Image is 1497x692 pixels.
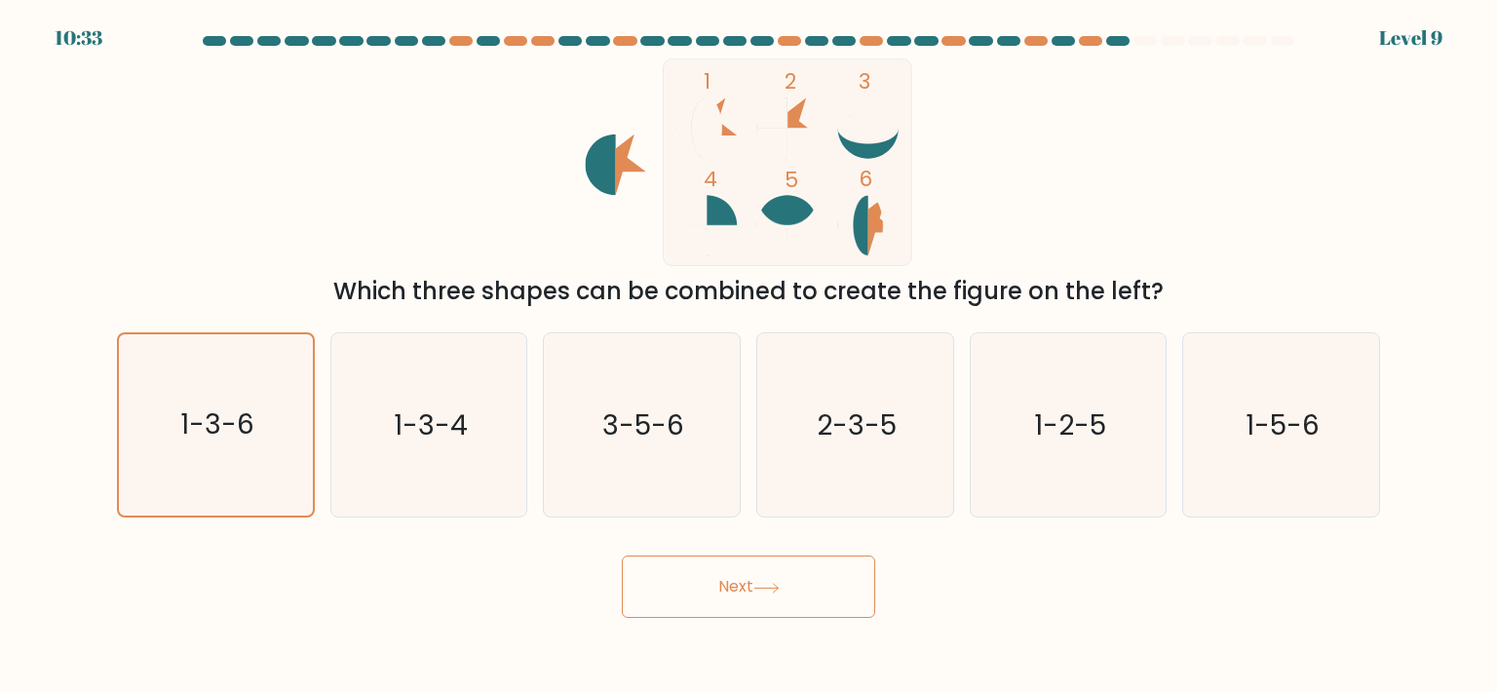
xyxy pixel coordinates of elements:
text: 1-3-6 [180,406,254,444]
text: 2-3-5 [817,405,897,444]
div: 10:33 [55,23,102,53]
text: 1-2-5 [1034,405,1106,444]
tspan: 6 [859,164,872,194]
div: Level 9 [1379,23,1442,53]
button: Next [622,556,875,618]
text: 1-3-4 [394,405,468,444]
text: 3-5-6 [603,405,685,444]
text: 1-5-6 [1246,405,1320,444]
tspan: 2 [785,66,796,96]
tspan: 3 [859,66,870,96]
tspan: 1 [704,66,710,96]
div: Which three shapes can be combined to create the figure on the left? [129,274,1368,309]
tspan: 4 [704,164,717,194]
tspan: 5 [785,165,798,195]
